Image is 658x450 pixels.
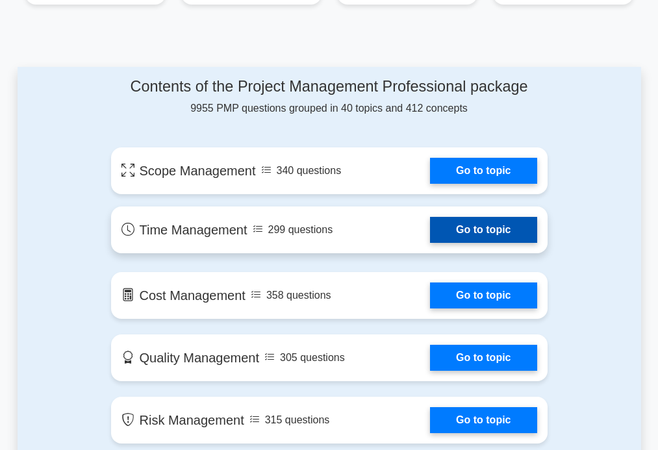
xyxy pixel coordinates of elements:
h4: Contents of the Project Management Professional package [111,77,548,95]
a: Go to topic [430,158,537,184]
a: Go to topic [430,282,537,308]
div: 9955 PMP questions grouped in 40 topics and 412 concepts [111,77,548,116]
a: Go to topic [430,407,537,433]
a: Go to topic [430,217,537,243]
a: Go to topic [430,345,537,371]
